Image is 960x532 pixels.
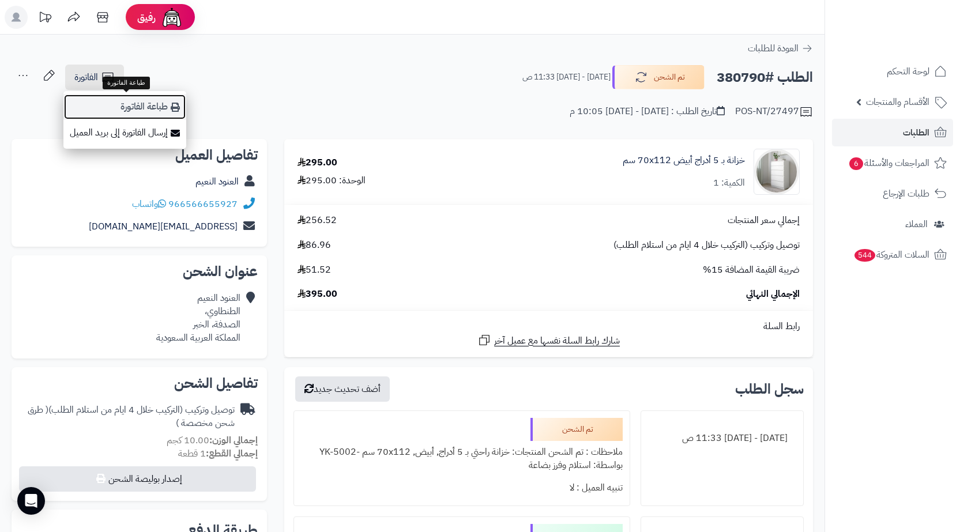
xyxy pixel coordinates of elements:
span: ( طرق شحن مخصصة ) [28,403,235,430]
h2: الطلب #380790 [717,66,813,89]
span: الإجمالي النهائي [746,288,800,301]
span: الفاتورة [74,70,98,84]
span: الأقسام والمنتجات [866,94,929,110]
button: إصدار بوليصة الشحن [19,466,256,492]
h2: تفاصيل العميل [21,148,258,162]
span: رفيق [137,10,156,24]
span: توصيل وتركيب (التركيب خلال 4 ايام من استلام الطلب) [613,239,800,252]
a: خزانة بـ 5 أدراج أبيض ‎70x112 سم‏ [623,154,745,167]
div: العنود النعيم الطنطاوي، الصدفة، الخبر المملكة العربية السعودية [156,292,240,344]
img: ai-face.png [160,6,183,29]
h3: سجل الطلب [735,382,804,396]
span: 395.00 [298,288,337,301]
span: إجمالي سعر المنتجات [728,214,800,227]
a: إرسال الفاتورة إلى بريد العميل [63,120,186,146]
div: ملاحظات : تم الشحن المنتجات: خزانة راحتي بـ 5 أدراج, أبيض, ‎70x112 سم‏ -YK-5002 بواسطة: استلام وف... [301,441,623,477]
a: العنود النعيم [195,175,239,188]
img: logo-2.png [882,27,949,51]
div: [DATE] - [DATE] 11:33 ص [648,427,796,450]
span: العودة للطلبات [748,41,799,55]
span: الطلبات [903,124,929,141]
div: تاريخ الطلب : [DATE] - [DATE] 10:05 م [570,105,725,118]
img: 1747726680-1724661648237-1702540482953-8486464545656-90x90.jpg [754,149,799,195]
a: [EMAIL_ADDRESS][DOMAIN_NAME] [89,220,238,233]
span: 256.52 [298,214,337,227]
small: 1 قطعة [178,447,258,461]
div: تنبيه العميل : لا [301,477,623,499]
span: العملاء [905,216,928,232]
a: تحديثات المنصة [31,6,59,32]
span: لوحة التحكم [887,63,929,80]
a: المراجعات والأسئلة6 [832,149,953,177]
a: طلبات الإرجاع [832,180,953,207]
span: طلبات الإرجاع [883,186,929,202]
span: 86.96 [298,239,331,252]
h2: تفاصيل الشحن [21,376,258,390]
a: طباعة الفاتورة [63,94,186,120]
div: POS-NT/27497 [735,105,813,119]
small: 10.00 كجم [167,433,258,447]
span: 6 [849,157,864,171]
div: الكمية: 1 [713,176,745,190]
a: السلات المتروكة544 [832,241,953,269]
button: تم الشحن [612,65,705,89]
div: رابط السلة [289,320,808,333]
h2: عنوان الشحن [21,265,258,278]
button: أضف تحديث جديد [295,376,390,402]
a: الفاتورة [65,65,124,90]
a: العودة للطلبات [748,41,813,55]
small: [DATE] - [DATE] 11:33 ص [522,71,611,83]
a: الطلبات [832,119,953,146]
div: Open Intercom Messenger [17,487,45,515]
span: شارك رابط السلة نفسها مع عميل آخر [494,334,620,348]
div: توصيل وتركيب (التركيب خلال 4 ايام من استلام الطلب) [21,403,235,430]
a: 966566655927 [168,197,238,211]
a: شارك رابط السلة نفسها مع عميل آخر [477,333,620,348]
a: لوحة التحكم [832,58,953,85]
div: تم الشحن [530,418,623,441]
a: العملاء [832,210,953,238]
span: المراجعات والأسئلة [848,155,929,171]
div: الوحدة: 295.00 [298,174,366,187]
span: ضريبة القيمة المضافة 15% [703,263,800,277]
strong: إجمالي القطع: [206,447,258,461]
span: 544 [854,249,876,262]
strong: إجمالي الوزن: [209,433,258,447]
a: واتساب [132,197,166,211]
span: 51.52 [298,263,331,277]
span: السلات المتروكة [853,247,929,263]
div: طباعة الفاتورة [103,77,150,89]
div: 295.00 [298,156,337,169]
